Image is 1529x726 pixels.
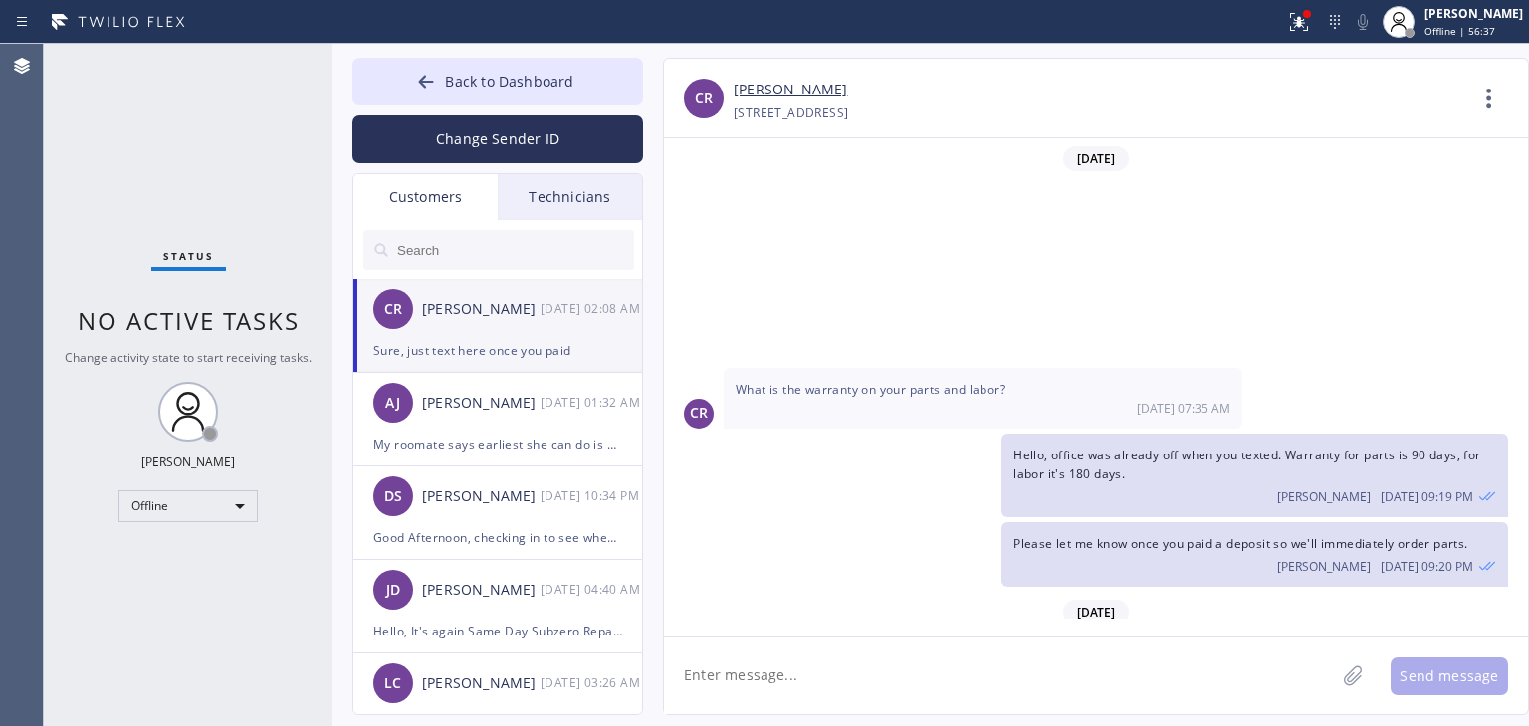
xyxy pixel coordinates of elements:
[1381,488,1473,505] span: [DATE] 09:19 PM
[1063,600,1129,625] span: [DATE]
[422,579,541,602] div: [PERSON_NAME]
[1013,447,1480,482] span: Hello, office was already off when you texted. Warranty for parts is 90 days, for labor it's 180 ...
[1391,657,1508,695] button: Send message
[736,381,1005,398] span: What is the warranty on your parts and labor?
[385,392,400,415] span: AJ
[541,578,644,601] div: 09/22/2025 9:40 AM
[1137,400,1230,417] span: [DATE] 07:35 AM
[395,230,634,270] input: Search
[65,349,312,366] span: Change activity state to start receiving tasks.
[1277,488,1371,505] span: [PERSON_NAME]
[695,88,713,110] span: CR
[1001,522,1508,587] div: 09/23/2025 9:20 AM
[386,579,400,602] span: JD
[541,484,644,507] div: 09/23/2025 9:34 AM
[373,339,622,362] div: Sure, just text here once you paid
[1001,434,1508,517] div: 09/23/2025 9:19 AM
[353,174,498,220] div: Customers
[1013,535,1467,552] span: Please let me know once you paid a deposit so we'll immediately order parts.
[724,368,1242,428] div: 09/23/2025 9:35 AM
[1424,5,1523,22] div: [PERSON_NAME]
[422,672,541,695] div: [PERSON_NAME]
[734,79,847,101] a: [PERSON_NAME]
[422,485,541,508] div: [PERSON_NAME]
[352,58,643,105] button: Back to Dashboard
[373,526,622,549] div: Good Afternoon, checking in to see when the parts will be in to repair our fridge and washer?
[1381,558,1473,575] span: [DATE] 09:20 PM
[1277,558,1371,575] span: [PERSON_NAME]
[422,298,541,321] div: [PERSON_NAME]
[118,490,258,522] div: Offline
[422,392,541,415] div: [PERSON_NAME]
[1424,24,1495,38] span: Offline | 56:37
[141,454,235,470] div: [PERSON_NAME]
[1063,146,1129,171] span: [DATE]
[78,304,300,337] span: No active tasks
[352,115,643,163] button: Change Sender ID
[690,402,708,425] span: CR
[373,620,622,642] div: Hello, It's again Same Day Subzero Repair about your fridge. I just would like to check with you ...
[734,101,848,124] div: [STREET_ADDRESS]
[373,433,622,455] div: My roomate says earliest she can do is 2:15 [DATE]
[163,249,214,263] span: Status
[384,672,401,695] span: LC
[1349,8,1377,36] button: Mute
[384,298,402,321] span: CR
[498,174,642,220] div: Technicians
[445,72,573,91] span: Back to Dashboard
[541,297,644,320] div: 09/23/2025 9:08 AM
[541,391,644,414] div: 09/23/2025 9:32 AM
[541,671,644,694] div: 09/22/2025 9:26 AM
[384,485,402,508] span: DS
